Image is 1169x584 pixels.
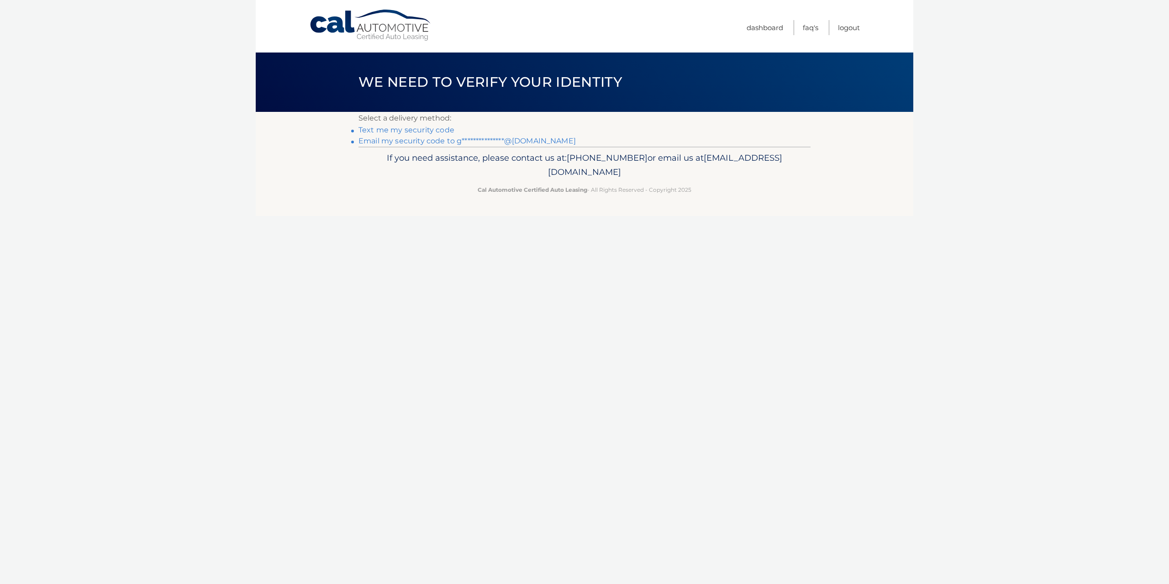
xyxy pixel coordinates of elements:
[478,186,587,193] strong: Cal Automotive Certified Auto Leasing
[364,185,805,195] p: - All Rights Reserved - Copyright 2025
[358,126,454,134] a: Text me my security code
[567,153,648,163] span: [PHONE_NUMBER]
[358,112,811,125] p: Select a delivery method:
[838,20,860,35] a: Logout
[358,74,622,90] span: We need to verify your identity
[747,20,783,35] a: Dashboard
[364,151,805,180] p: If you need assistance, please contact us at: or email us at
[309,9,432,42] a: Cal Automotive
[803,20,818,35] a: FAQ's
